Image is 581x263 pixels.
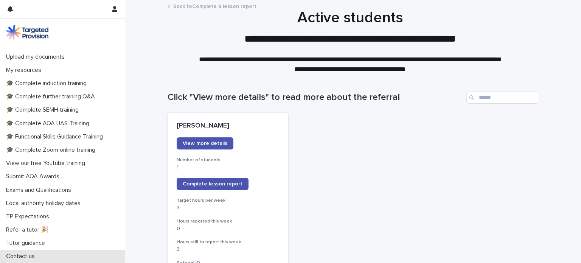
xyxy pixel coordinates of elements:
[3,160,91,167] p: View our free Youtube training
[3,106,85,114] p: 🎓 Complete SEMH training
[183,181,242,187] span: Complete lesson report
[177,226,279,232] p: 0
[6,25,48,40] img: M5nRWzHhSzIhMunXDL62
[3,80,93,87] p: 🎓 Complete induction training
[3,133,109,140] p: 🎓 Functional Skills Guidance Training
[177,205,279,211] p: 3
[177,137,233,149] a: View more details
[3,187,77,194] p: Exams and Qualifications
[177,164,279,171] p: 1
[177,178,249,190] a: Complete lesson report
[173,2,256,10] a: Back toComplete a lesson report
[3,213,55,220] p: TP Expectations
[3,67,47,74] p: My resources
[3,53,71,61] p: Upload my documents
[165,9,535,27] h1: Active students
[466,92,538,104] input: Search
[177,239,279,245] h3: Hours still to report this week
[3,93,101,100] p: 🎓 Complete further training Q&A
[3,226,54,233] p: Refer a tutor 🎉
[183,141,227,146] span: View more details
[177,218,279,224] h3: Hours reported this week
[3,240,51,247] p: Tutor guidance
[3,146,101,154] p: 🎓 Complete Zoom online training
[3,253,41,260] p: Contact us
[3,200,87,207] p: Local authority holiday dates
[177,157,279,163] h3: Number of students
[3,173,65,180] p: Submit AQA Awards
[3,120,95,127] p: 🎓 Complete AQA UAS Training
[177,122,279,130] p: [PERSON_NAME]
[177,246,279,253] p: 3
[168,92,463,103] h1: Click "View more details" to read more about the referral
[177,198,279,204] h3: Target hours per week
